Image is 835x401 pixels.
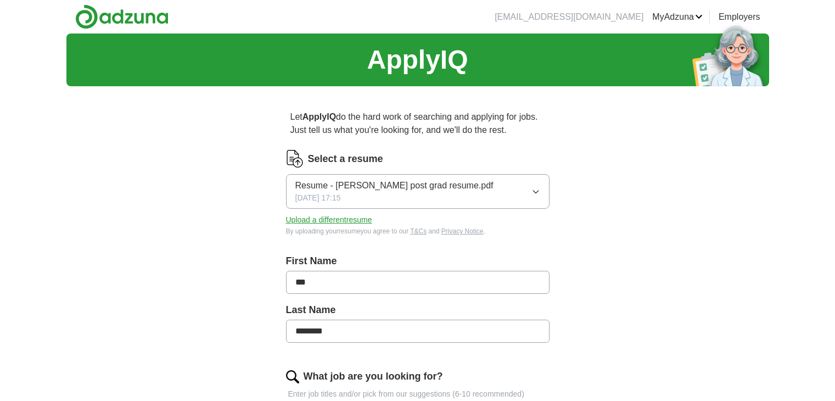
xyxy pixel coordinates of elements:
[302,112,336,121] strong: ApplyIQ
[652,10,703,24] a: MyAdzuna
[286,303,550,318] label: Last Name
[286,388,550,400] p: Enter job titles and/or pick from our suggestions (6-10 recommended)
[410,227,427,235] a: T&Cs
[719,10,760,24] a: Employers
[367,40,468,80] h1: ApplyIQ
[295,192,341,204] span: [DATE] 17:15
[441,227,484,235] a: Privacy Notice
[304,369,443,384] label: What job are you looking for?
[495,10,643,24] li: [EMAIL_ADDRESS][DOMAIN_NAME]
[286,150,304,168] img: CV Icon
[286,214,372,226] button: Upload a differentresume
[286,174,550,209] button: Resume - [PERSON_NAME] post grad resume.pdf[DATE] 17:15
[286,106,550,141] p: Let do the hard work of searching and applying for jobs. Just tell us what you're looking for, an...
[308,152,383,166] label: Select a resume
[286,370,299,383] img: search.png
[286,254,550,269] label: First Name
[286,226,550,236] div: By uploading your resume you agree to our and .
[75,4,169,29] img: Adzuna logo
[295,179,494,192] span: Resume - [PERSON_NAME] post grad resume.pdf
